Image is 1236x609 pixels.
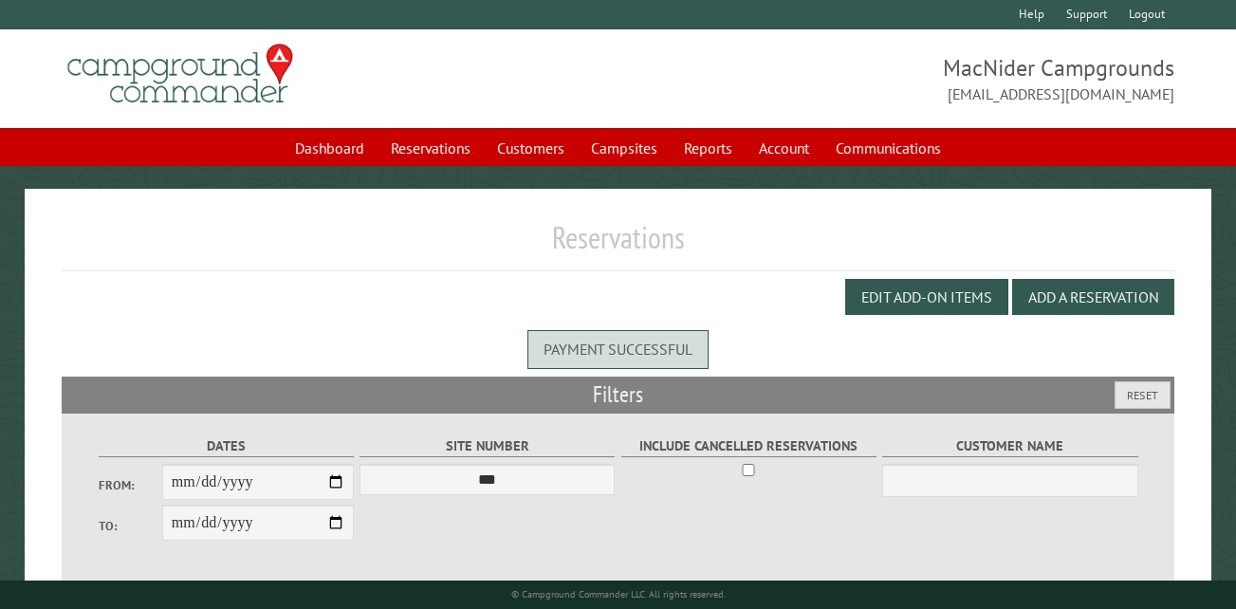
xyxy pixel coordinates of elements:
small: © Campground Commander LLC. All rights reserved. [511,588,726,600]
div: Payment successful [527,330,709,368]
label: To: [99,517,162,535]
a: Account [747,130,821,166]
label: Dates [99,435,354,457]
label: Include Cancelled Reservations [621,435,876,457]
label: Site Number [360,435,615,457]
a: Dashboard [284,130,376,166]
a: Customers [486,130,576,166]
span: MacNider Campgrounds [EMAIL_ADDRESS][DOMAIN_NAME] [618,52,1174,105]
a: Communications [824,130,952,166]
a: Reports [673,130,744,166]
label: Customer Name [882,435,1137,457]
h1: Reservations [62,219,1174,271]
a: Reservations [379,130,482,166]
h2: Filters [62,377,1174,413]
a: Campsites [580,130,669,166]
button: Reset [1115,381,1171,409]
button: Add a Reservation [1012,279,1174,315]
img: Campground Commander [62,37,299,111]
label: From: [99,476,162,494]
button: Edit Add-on Items [845,279,1008,315]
